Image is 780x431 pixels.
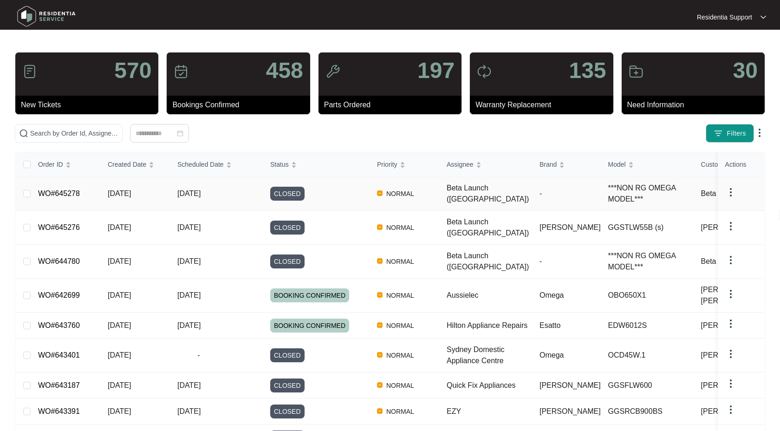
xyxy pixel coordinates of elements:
[383,350,418,361] span: NORMAL
[601,339,694,372] td: OCD45W.1
[601,313,694,339] td: EDW6012S
[706,124,754,143] button: filter iconFilters
[477,64,492,79] img: icon
[447,159,474,170] span: Assignee
[701,320,768,331] span: [PERSON_NAME]...
[177,291,201,299] span: [DATE]
[177,223,201,231] span: [DATE]
[270,288,349,302] span: BOOKING CONFIRMED
[697,13,752,22] p: Residentia Support
[266,59,303,82] p: 458
[539,223,601,231] span: [PERSON_NAME]
[383,320,418,331] span: NORMAL
[377,258,383,264] img: Vercel Logo
[270,319,349,333] span: BOOKING CONFIRMED
[417,59,455,82] p: 197
[30,128,118,138] input: Search by Order Id, Assignee Name, Customer Name, Brand and Model
[38,159,63,170] span: Order ID
[172,99,310,111] p: Bookings Confirmed
[377,224,383,230] img: Vercel Logo
[439,152,532,177] th: Assignee
[718,152,764,177] th: Actions
[14,2,79,30] img: residentia service logo
[108,381,131,389] span: [DATE]
[601,152,694,177] th: Model
[725,288,736,300] img: dropdown arrow
[108,407,131,415] span: [DATE]
[270,221,305,235] span: CLOSED
[447,250,532,273] div: Beta Launch ([GEOGRAPHIC_DATA])
[608,159,626,170] span: Model
[383,188,418,199] span: NORMAL
[377,190,383,196] img: Vercel Logo
[760,15,766,20] img: dropdown arrow
[383,406,418,417] span: NORMAL
[725,348,736,359] img: dropdown arrow
[38,381,80,389] a: WO#643187
[38,351,80,359] a: WO#643401
[38,223,80,231] a: WO#645276
[377,159,397,170] span: Priority
[539,407,601,415] span: [PERSON_NAME]
[754,127,765,138] img: dropdown arrow
[177,350,220,361] span: -
[377,382,383,388] img: Vercel Logo
[733,59,758,82] p: 30
[701,350,768,361] span: [PERSON_NAME]...
[38,257,80,265] a: WO#644780
[38,189,80,197] a: WO#645278
[714,129,723,138] img: filter icon
[601,211,694,245] td: GGSTLW55B (s)
[174,64,188,79] img: icon
[263,152,370,177] th: Status
[383,290,418,301] span: NORMAL
[601,398,694,424] td: GGSRCB900BS
[475,99,613,111] p: Warranty Replacement
[108,189,131,197] span: [DATE]
[701,159,748,170] span: Customer Name
[701,188,752,199] span: Beta Launch IT
[383,380,418,391] span: NORMAL
[100,152,170,177] th: Created Date
[383,256,418,267] span: NORMAL
[725,221,736,232] img: dropdown arrow
[177,257,201,265] span: [DATE]
[108,321,131,329] span: [DATE]
[701,284,774,307] span: [PERSON_NAME] [PERSON_NAME]..
[701,222,768,233] span: [PERSON_NAME]...
[324,99,461,111] p: Parts Ordered
[177,189,201,197] span: [DATE]
[383,222,418,233] span: NORMAL
[377,408,383,414] img: Vercel Logo
[725,378,736,389] img: dropdown arrow
[601,279,694,313] td: OBO650X1
[270,348,305,362] span: CLOSED
[108,291,131,299] span: [DATE]
[21,99,158,111] p: New Tickets
[539,381,601,389] span: [PERSON_NAME]
[377,292,383,298] img: Vercel Logo
[539,321,560,329] span: Esatto
[725,255,736,266] img: dropdown arrow
[270,187,305,201] span: CLOSED
[447,183,532,205] div: Beta Launch ([GEOGRAPHIC_DATA])
[31,152,100,177] th: Order ID
[539,159,557,170] span: Brand
[447,216,532,239] div: Beta Launch ([GEOGRAPHIC_DATA])
[539,291,564,299] span: Omega
[569,59,606,82] p: 135
[270,379,305,392] span: CLOSED
[170,152,263,177] th: Scheduled Date
[447,406,532,417] div: EZY
[539,257,542,265] span: -
[19,129,28,138] img: search-icon
[727,129,746,138] span: Filters
[447,344,532,366] div: Sydney Domestic Appliance Centre
[177,381,201,389] span: [DATE]
[177,321,201,329] span: [DATE]
[270,255,305,268] span: CLOSED
[447,380,532,391] div: Quick Fix Appliances
[108,223,131,231] span: [DATE]
[370,152,439,177] th: Priority
[38,407,80,415] a: WO#643391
